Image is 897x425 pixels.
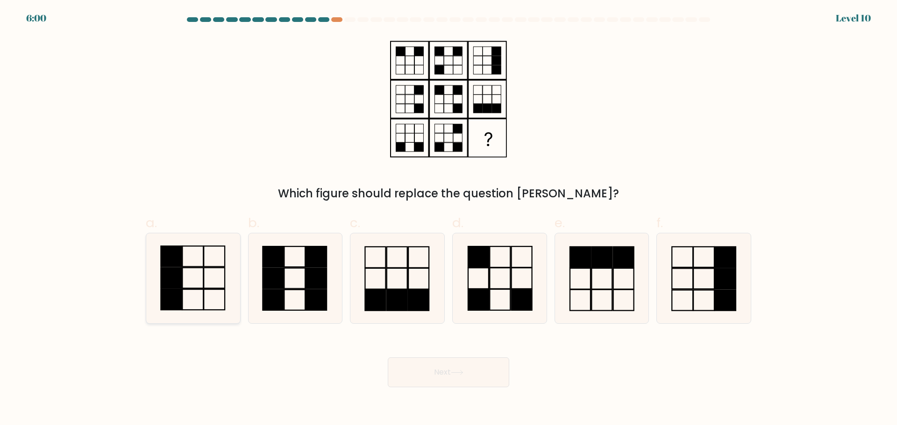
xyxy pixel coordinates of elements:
[350,214,360,232] span: c.
[151,185,746,202] div: Which figure should replace the question [PERSON_NAME]?
[836,11,871,25] div: Level 10
[555,214,565,232] span: e.
[656,214,663,232] span: f.
[452,214,463,232] span: d.
[388,357,509,387] button: Next
[146,214,157,232] span: a.
[26,11,46,25] div: 6:00
[248,214,259,232] span: b.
